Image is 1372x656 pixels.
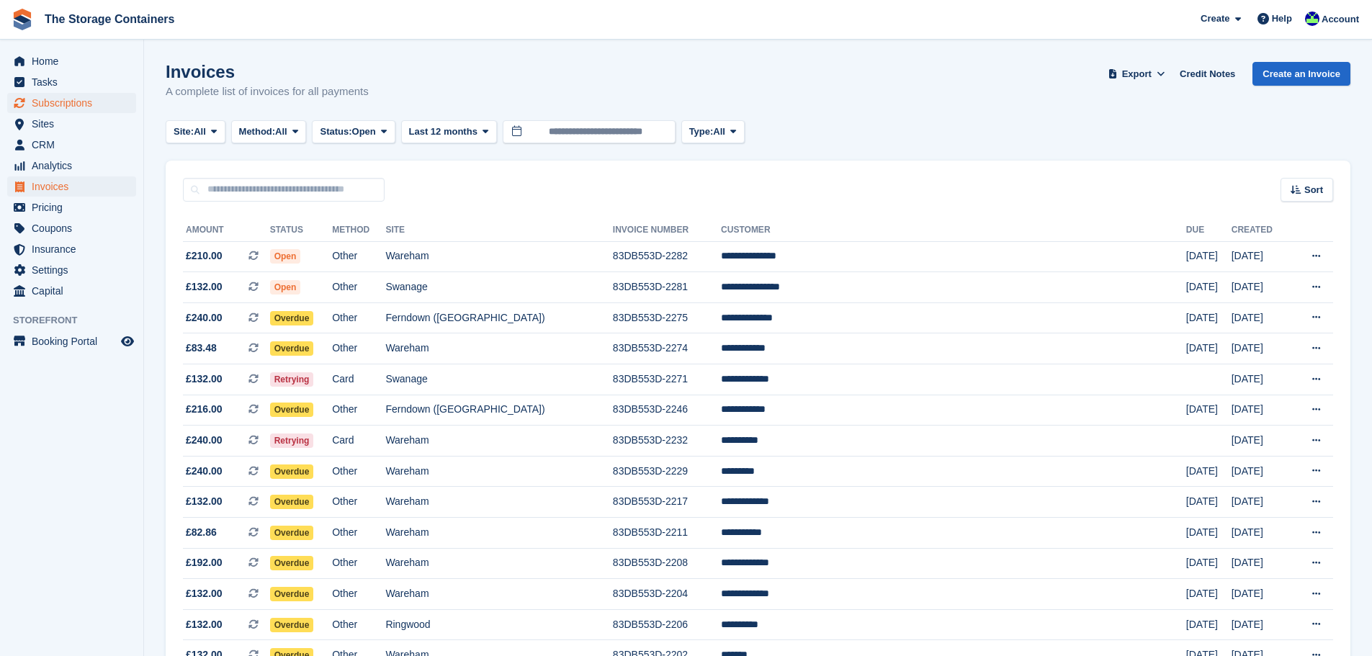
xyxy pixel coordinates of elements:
td: 83DB553D-2211 [613,518,721,549]
td: Other [332,241,385,272]
a: menu [7,72,136,92]
td: 83DB553D-2271 [613,364,721,395]
td: Wareham [385,241,612,272]
img: stora-icon-8386f47178a22dfd0bd8f6a31ec36ba5ce8667c1dd55bd0f319d3a0aa187defe.svg [12,9,33,30]
td: Ferndown ([GEOGRAPHIC_DATA]) [385,302,612,333]
span: Last 12 months [409,125,477,139]
span: Overdue [270,464,314,479]
h1: Invoices [166,62,369,81]
td: [DATE] [1186,579,1232,610]
a: menu [7,135,136,155]
td: Swanage [385,272,612,303]
td: Other [332,456,385,487]
span: Method: [239,125,276,139]
span: Capital [32,281,118,301]
span: Retrying [270,433,314,448]
td: [DATE] [1232,548,1290,579]
td: Wareham [385,487,612,518]
td: [DATE] [1232,518,1290,549]
span: Overdue [270,495,314,509]
span: Retrying [270,372,314,387]
td: [DATE] [1232,426,1290,457]
td: [DATE] [1232,579,1290,610]
span: £240.00 [186,310,223,325]
td: Wareham [385,333,612,364]
a: menu [7,176,136,197]
td: [DATE] [1232,302,1290,333]
td: Card [332,364,385,395]
span: Overdue [270,311,314,325]
th: Due [1186,219,1232,242]
th: Customer [721,219,1186,242]
td: Wareham [385,548,612,579]
th: Site [385,219,612,242]
p: A complete list of invoices for all payments [166,84,369,100]
span: £132.00 [186,586,223,601]
a: menu [7,260,136,280]
td: Other [332,272,385,303]
button: Method: All [231,120,307,144]
span: Sites [32,114,118,134]
span: £132.00 [186,279,223,295]
a: menu [7,281,136,301]
td: Other [332,579,385,610]
a: Credit Notes [1174,62,1241,86]
td: [DATE] [1186,518,1232,549]
td: [DATE] [1232,241,1290,272]
span: All [713,125,725,139]
a: menu [7,331,136,351]
span: Site: [174,125,194,139]
span: £240.00 [186,433,223,448]
td: 83DB553D-2281 [613,272,721,303]
td: [DATE] [1186,272,1232,303]
span: Help [1272,12,1292,26]
td: [DATE] [1232,333,1290,364]
span: Insurance [32,239,118,259]
td: Other [332,487,385,518]
td: Swanage [385,364,612,395]
span: Overdue [270,341,314,356]
a: menu [7,114,136,134]
span: Sort [1304,183,1323,197]
td: Wareham [385,518,612,549]
th: Status [270,219,333,242]
span: Create [1201,12,1229,26]
span: All [275,125,287,139]
span: £210.00 [186,248,223,264]
td: 83DB553D-2217 [613,487,721,518]
td: [DATE] [1232,487,1290,518]
button: Site: All [166,120,225,144]
td: Card [332,426,385,457]
td: [DATE] [1232,272,1290,303]
span: Settings [32,260,118,280]
td: Wareham [385,426,612,457]
button: Last 12 months [401,120,497,144]
td: 83DB553D-2282 [613,241,721,272]
span: £216.00 [186,402,223,417]
button: Status: Open [312,120,395,144]
span: Export [1122,67,1152,81]
td: Other [332,548,385,579]
span: Open [352,125,376,139]
span: Tasks [32,72,118,92]
span: Booking Portal [32,331,118,351]
td: Ferndown ([GEOGRAPHIC_DATA]) [385,395,612,426]
td: Wareham [385,579,612,610]
td: [DATE] [1186,302,1232,333]
span: Overdue [270,526,314,540]
td: [DATE] [1232,395,1290,426]
td: Other [332,609,385,640]
th: Invoice Number [613,219,721,242]
span: £132.00 [186,372,223,387]
span: £82.86 [186,525,217,540]
a: The Storage Containers [39,7,180,31]
img: Stacy Williams [1305,12,1319,26]
td: 83DB553D-2246 [613,395,721,426]
span: All [194,125,206,139]
td: 83DB553D-2204 [613,579,721,610]
td: 83DB553D-2275 [613,302,721,333]
td: [DATE] [1186,487,1232,518]
a: menu [7,51,136,71]
span: CRM [32,135,118,155]
td: 83DB553D-2206 [613,609,721,640]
